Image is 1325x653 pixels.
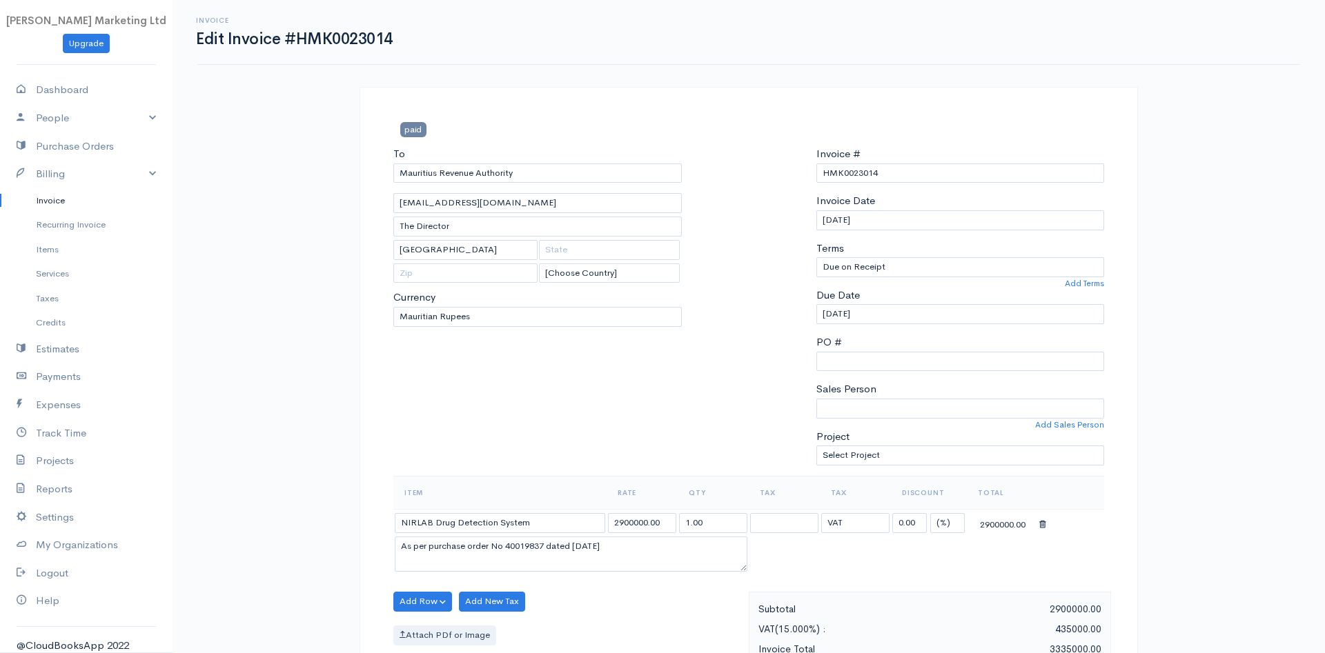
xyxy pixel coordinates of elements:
[930,621,1109,638] div: 435000.00
[393,193,682,213] input: Email
[816,429,850,445] label: Project
[196,17,393,24] h6: Invoice
[400,122,426,137] span: paid
[816,334,842,350] label: PO #
[816,304,1105,324] input: dd-mm-yyyy
[968,514,1037,532] div: 2900000.00
[816,210,1105,230] input: dd-mm-yyyy
[395,513,605,533] input: Item Name
[816,288,860,303] label: Due Date
[539,240,680,260] input: State
[749,476,820,509] th: Tax
[393,625,496,645] label: Attach PDf or Image
[393,263,538,283] input: Zip
[393,476,607,509] th: Item
[820,476,891,509] th: Tax
[393,146,405,162] label: To
[393,290,435,305] label: Currency
[196,30,393,48] h1: Edit Invoice #HMK0023014
[816,146,861,162] label: Invoice #
[393,217,682,237] input: Address
[891,476,967,509] th: Discount
[816,241,844,257] label: Terms
[6,14,166,27] span: [PERSON_NAME] Marketing Ltd
[393,163,682,183] input: Client Name
[393,240,538,260] input: City
[1065,277,1104,290] a: Add Terms
[816,381,876,397] label: Sales Person
[816,193,875,209] label: Invoice Date
[393,592,452,612] button: Add Row
[678,476,749,509] th: Qty
[967,476,1038,509] th: Total
[930,601,1109,618] div: 2900000.00
[1035,419,1104,431] a: Add Sales Person
[752,621,930,638] div: VAT(15.000%) :
[752,601,930,618] div: Subtotal
[63,34,110,54] a: Upgrade
[607,476,678,509] th: Rate
[459,592,525,612] button: Add New Tax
